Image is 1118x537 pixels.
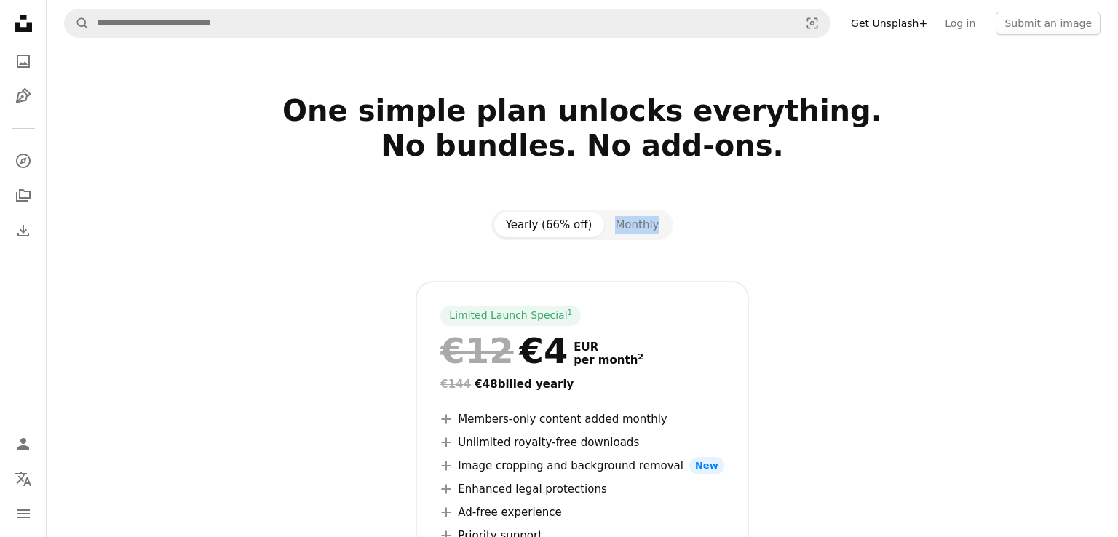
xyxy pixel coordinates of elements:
h2: One simple plan unlocks everything. No bundles. No add-ons. [111,93,1054,198]
a: Log in / Sign up [9,429,38,458]
button: Monthly [603,212,670,237]
li: Members-only content added monthly [440,410,723,428]
li: Unlimited royalty-free downloads [440,434,723,451]
a: 2 [635,354,646,367]
button: Submit an image [996,12,1101,35]
li: Image cropping and background removal [440,457,723,474]
div: Limited Launch Special [440,306,581,326]
div: €48 billed yearly [440,375,723,393]
a: Home — Unsplash [9,9,38,41]
span: EUR [574,341,643,354]
a: Collections [9,181,38,210]
span: New [689,457,724,474]
form: Find visuals sitewide [64,9,830,38]
button: Menu [9,499,38,528]
button: Language [9,464,38,493]
a: Download History [9,216,38,245]
a: 1 [565,309,576,323]
span: €144 [440,378,471,391]
span: per month [574,354,643,367]
a: Get Unsplash+ [842,12,936,35]
a: Illustrations [9,81,38,111]
sup: 1 [568,308,573,317]
sup: 2 [638,352,643,362]
button: Visual search [795,9,830,37]
div: €4 [440,332,568,370]
button: Yearly (66% off) [494,212,604,237]
a: Explore [9,146,38,175]
span: €12 [440,332,513,370]
a: Photos [9,47,38,76]
li: Enhanced legal protections [440,480,723,498]
a: Log in [936,12,984,35]
button: Search Unsplash [65,9,90,37]
li: Ad-free experience [440,504,723,521]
